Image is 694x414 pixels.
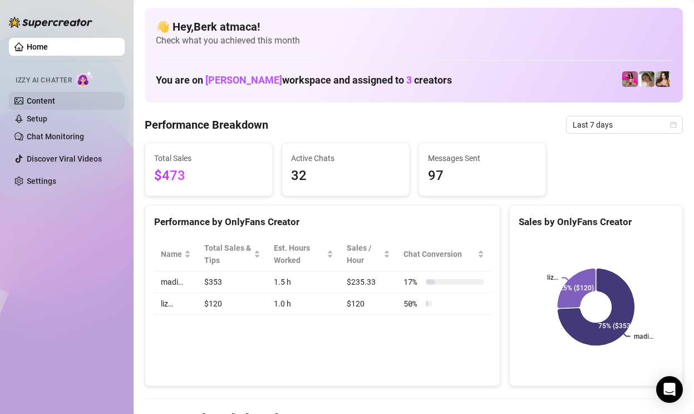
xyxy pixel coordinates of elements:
td: $120 [198,293,267,315]
td: $353 [198,271,267,293]
a: Discover Viral Videos [27,154,102,163]
span: calendar [670,121,677,128]
span: Izzy AI Chatter [16,75,72,86]
span: Chat Conversion [403,248,475,260]
td: 1.0 h [267,293,340,315]
div: Sales by OnlyFans Creator [519,215,673,230]
td: $235.33 [340,271,397,293]
a: Setup [27,114,47,123]
text: madi… [634,333,653,340]
a: Home [27,42,48,51]
div: Open Intercom Messenger [656,376,683,403]
div: Performance by OnlyFans Creator [154,215,491,230]
span: 97 [428,165,537,187]
span: 3 [406,74,412,86]
a: Chat Monitoring [27,132,84,141]
span: Last 7 days [573,116,676,133]
span: Total Sales [154,152,263,164]
img: madi [639,71,654,87]
span: 32 [291,165,400,187]
span: [PERSON_NAME] [205,74,282,86]
span: Active Chats [291,152,400,164]
th: Total Sales & Tips [198,237,267,271]
img: Nina [656,71,671,87]
th: Name [154,237,198,271]
img: logo-BBDzfeDw.svg [9,17,92,28]
td: 1.5 h [267,271,340,293]
span: Total Sales & Tips [204,242,252,266]
a: Settings [27,177,56,186]
span: $473 [154,165,263,187]
span: Sales / Hour [347,242,381,266]
a: Content [27,96,55,105]
h4: Performance Breakdown [145,117,268,133]
td: liz… [154,293,198,315]
span: Name [161,248,182,260]
h4: 👋 Hey, Berk atmaca ! [156,19,672,35]
div: Est. Hours Worked [274,242,324,266]
span: 50 % [403,298,421,310]
img: AI Chatter [76,71,93,87]
h1: You are on workspace and assigned to creators [156,74,452,86]
th: Chat Conversion [397,237,491,271]
td: madi… [154,271,198,293]
span: 17 % [403,276,421,288]
span: Check what you achieved this month [156,35,672,47]
td: $120 [340,293,397,315]
th: Sales / Hour [340,237,397,271]
span: Messages Sent [428,152,537,164]
text: liz… [547,274,558,282]
img: liz [622,71,638,87]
